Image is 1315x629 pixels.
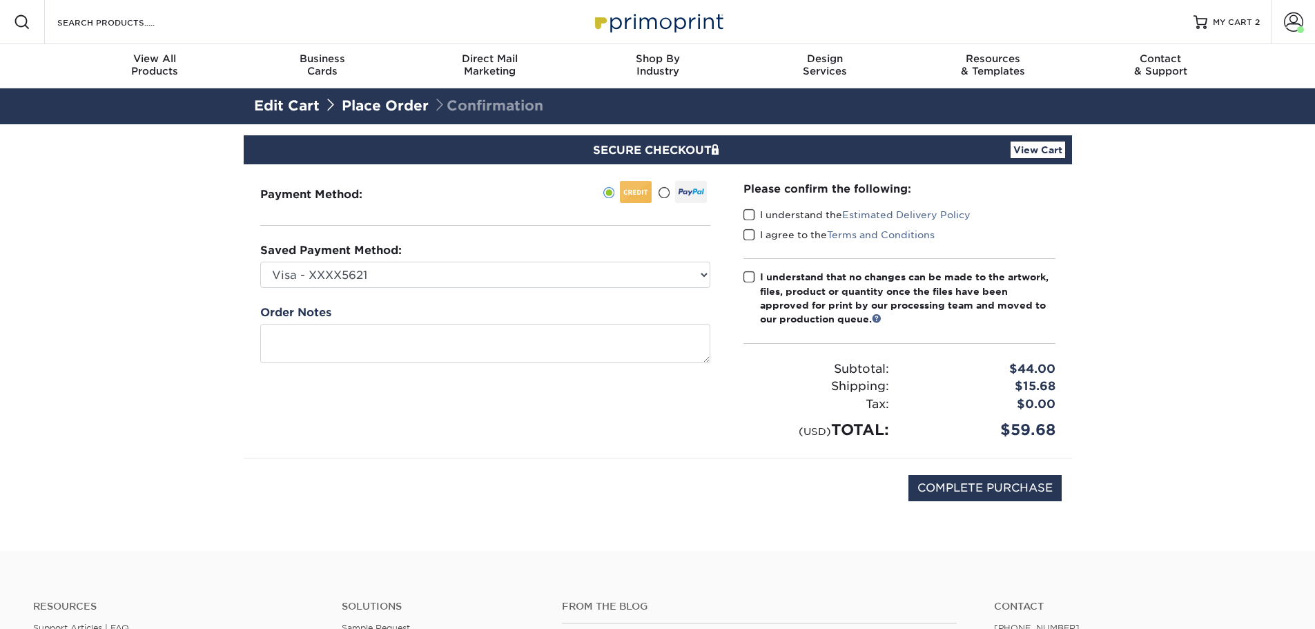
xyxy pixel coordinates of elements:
div: & Support [1077,52,1245,77]
div: Marketing [406,52,574,77]
a: BusinessCards [238,44,406,88]
label: I agree to the [743,228,935,242]
a: View AllProducts [71,44,239,88]
small: (USD) [799,425,831,437]
a: Contact& Support [1077,44,1245,88]
h3: Payment Method: [260,188,396,201]
div: $59.68 [899,418,1066,441]
span: Shop By [574,52,741,65]
div: TOTAL: [733,418,899,441]
a: View Cart [1011,142,1065,158]
div: $15.68 [899,378,1066,396]
span: MY CART [1213,17,1252,28]
h4: From the Blog [562,601,957,612]
img: Primoprint [589,7,727,37]
a: Edit Cart [254,97,320,114]
div: Subtotal: [733,360,899,378]
a: Resources& Templates [909,44,1077,88]
a: Shop ByIndustry [574,44,741,88]
label: Saved Payment Method: [260,242,402,259]
div: $44.00 [899,360,1066,378]
div: Please confirm the following: [743,181,1055,197]
span: Direct Mail [406,52,574,65]
span: 2 [1255,17,1260,27]
div: Tax: [733,396,899,414]
span: Design [741,52,909,65]
a: Contact [994,601,1282,612]
a: Place Order [342,97,429,114]
span: View All [71,52,239,65]
label: I understand the [743,208,971,222]
span: Confirmation [433,97,543,114]
span: Contact [1077,52,1245,65]
label: Order Notes [260,304,331,321]
a: Direct MailMarketing [406,44,574,88]
div: Cards [238,52,406,77]
h4: Resources [33,601,321,612]
input: SEARCH PRODUCTS..... [56,14,191,30]
div: I understand that no changes can be made to the artwork, files, product or quantity once the file... [760,270,1055,327]
span: Resources [909,52,1077,65]
input: COMPLETE PURCHASE [908,475,1062,501]
span: Business [238,52,406,65]
a: Estimated Delivery Policy [842,209,971,220]
div: Shipping: [733,378,899,396]
a: DesignServices [741,44,909,88]
div: Products [71,52,239,77]
div: Services [741,52,909,77]
div: & Templates [909,52,1077,77]
a: Terms and Conditions [827,229,935,240]
div: Industry [574,52,741,77]
div: $0.00 [899,396,1066,414]
h4: Solutions [342,601,541,612]
span: SECURE CHECKOUT [593,144,723,157]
